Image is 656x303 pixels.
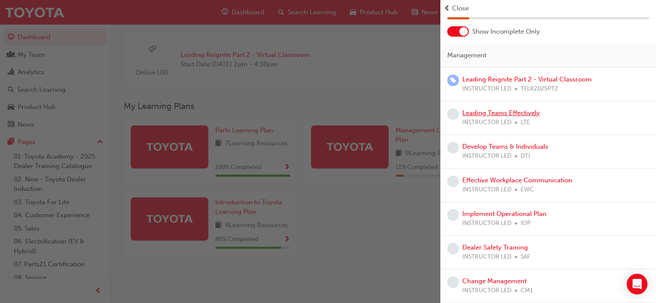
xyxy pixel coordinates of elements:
span: Close [452,3,469,13]
span: learningRecordVerb_NONE-icon [447,209,459,221]
span: SAF [521,252,530,262]
span: TFLR2025PT2 [521,84,558,94]
span: INSTRUCTOR LED [462,252,512,262]
span: INSTRUCTOR LED [462,286,512,296]
span: Management [447,50,487,60]
span: learningRecordVerb_NONE-icon [447,108,459,120]
span: DTI [521,151,530,161]
span: INSTRUCTOR LED [462,219,512,228]
button: prev-iconClose [444,3,653,13]
span: IOP [521,219,530,228]
span: learningRecordVerb_ENROLL-icon [447,75,459,86]
span: CM1 [521,286,533,296]
span: learningRecordVerb_NONE-icon [447,276,459,288]
a: Develop Teams & Individuals [462,143,548,150]
span: learningRecordVerb_NONE-icon [447,142,459,153]
a: Leading Teams Effectively [462,109,540,117]
span: INSTRUCTOR LED [462,118,512,128]
span: prev-icon [444,3,450,13]
span: LTE [521,118,530,128]
a: Leading Reignite Part 2 - Virtual Classroom [462,75,592,83]
a: Change Management [462,277,527,285]
span: Show Incomplete Only [472,27,540,37]
a: Implement Operational Plan [462,210,546,218]
span: INSTRUCTOR LED [462,151,512,161]
a: Dealer Safety Training [462,244,528,251]
span: learningRecordVerb_NONE-icon [447,175,459,187]
span: INSTRUCTOR LED [462,185,512,195]
span: learningRecordVerb_NONE-icon [447,243,459,254]
span: INSTRUCTOR LED [462,84,512,94]
a: Effective Workplace Communication [462,176,572,184]
div: Open Intercom Messenger [627,274,647,294]
span: EWC [521,185,534,195]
